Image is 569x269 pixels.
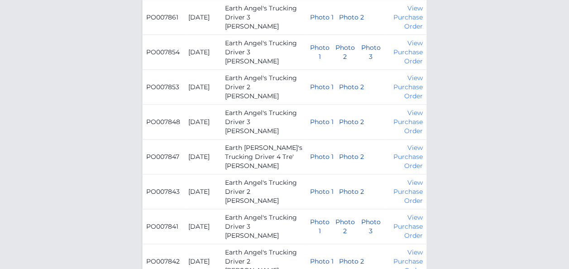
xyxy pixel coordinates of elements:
a: PO007847 [146,153,179,161]
td: [DATE] [185,70,221,105]
a: PO007848 [146,118,180,126]
button: Photo 1 [310,43,329,61]
a: View Purchase Order [393,144,423,170]
a: PO007861 [146,13,178,21]
td: [DATE] [185,174,221,209]
a: PO007854 [146,48,180,56]
button: Photo 2 [339,257,363,266]
td: Earth Angel's Trucking Driver 2 [PERSON_NAME] [221,174,306,209]
td: Earth Angel's Trucking Driver 3 [PERSON_NAME] [221,35,306,70]
td: Earth Angel's Trucking Driver 3 [PERSON_NAME] [221,209,306,244]
td: [DATE] [185,209,221,244]
a: View Purchase Order [393,39,423,65]
a: PO007841 [146,222,178,231]
button: Photo 2 [339,152,363,161]
button: Photo 2 [339,187,363,196]
td: [DATE] [185,35,221,70]
button: Photo 2 [339,82,363,91]
td: [DATE] [185,139,221,174]
td: Earth Angel's Trucking Driver 2 [PERSON_NAME] [221,70,306,105]
a: PO007853 [146,83,179,91]
button: Photo 2 [339,117,363,126]
button: Photo 2 [339,13,363,22]
a: PO007842 [146,257,180,265]
a: View Purchase Order [393,74,423,100]
button: Photo 1 [310,257,333,266]
button: Photo 1 [310,187,333,196]
a: View Purchase Order [393,4,423,30]
button: Photo 1 [310,152,333,161]
button: Photo 3 [361,217,381,235]
a: View Purchase Order [393,213,423,240]
button: Photo 2 [335,217,355,235]
td: Earth Angel's Trucking Driver 3 [PERSON_NAME] [221,105,306,139]
a: View Purchase Order [393,178,423,205]
button: Photo 1 [310,117,333,126]
td: [DATE] [185,105,221,139]
button: Photo 1 [310,82,333,91]
button: Photo 1 [310,217,329,235]
button: Photo 3 [361,43,381,61]
button: Photo 1 [310,13,333,22]
td: Earth [PERSON_NAME]'s Trucking Driver 4 Tre' [PERSON_NAME] [221,139,306,174]
a: View Purchase Order [393,109,423,135]
button: Photo 2 [335,43,355,61]
a: PO007843 [146,187,180,196]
